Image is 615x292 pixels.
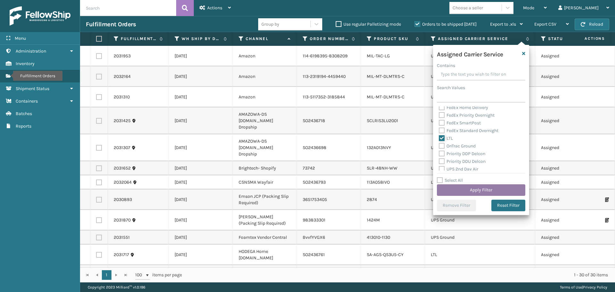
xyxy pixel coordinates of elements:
[534,21,556,27] span: Export CSV
[86,21,136,28] h3: Fulfillment Orders
[88,282,145,292] p: Copyright 2023 Milliard™ v 1.0.186
[169,210,233,230] td: [DATE]
[439,166,478,172] label: UPS 2nd Day Air
[535,210,599,230] td: Assigned
[297,161,361,175] td: 73742
[367,53,390,59] a: MIL-TAC-LG
[425,189,535,210] td: UPS Ground
[191,272,608,278] div: 1 - 30 of 30 items
[169,265,233,279] td: [DATE]
[297,66,361,87] td: 113-2319194-4459440
[437,62,455,69] label: Contains
[438,36,523,42] label: Assigned Carrier Service
[169,245,233,265] td: [DATE]
[233,189,297,210] td: Emson JCP (Packing Slip Required)
[297,230,361,245] td: BvvfYVGX6
[114,252,129,258] a: 2031717
[367,179,390,185] a: 113A058IVO
[425,107,535,134] td: UPS Ground
[114,94,130,100] a: 2031310
[367,252,404,257] a: SA-AGS-QS3U5-CY
[437,178,463,183] label: Select All
[605,197,609,202] i: Print Packing Slip
[114,53,131,59] a: 2031953
[535,189,599,210] td: Assigned
[453,4,483,11] div: Choose a seller
[439,136,453,141] label: LTL
[414,21,477,27] label: Orders to be shipped [DATE]
[367,94,405,100] a: MIL-MT-DLMTRS-C
[207,5,222,11] span: Actions
[535,66,599,87] td: Assigned
[233,210,297,230] td: [PERSON_NAME] (Packing Slip Required)
[535,230,599,245] td: Assigned
[135,272,145,278] span: 100
[437,84,465,91] label: Search Values
[169,230,233,245] td: [DATE]
[374,36,413,42] label: Product SKU
[535,161,599,175] td: Assigned
[575,19,609,30] button: Reload
[425,175,535,189] td: LTL
[16,73,52,79] span: Fulfillment Orders
[16,123,31,129] span: Reports
[16,98,38,104] span: Containers
[439,151,485,156] label: Priority DDP Delcon
[169,189,233,210] td: [DATE]
[233,175,297,189] td: CSNSMA Wayfair
[535,107,599,134] td: Assigned
[169,134,233,161] td: [DATE]
[437,184,525,196] button: Apply Filter
[535,46,599,66] td: Assigned
[233,134,297,161] td: AMAZOWA-DS [DOMAIN_NAME] Dropship
[297,175,361,189] td: SO2436793
[16,61,35,66] span: Inventory
[367,235,390,240] a: 413010-1130
[246,36,284,42] label: Channel
[437,49,503,58] h4: Assigned Carrier Service
[535,87,599,107] td: Assigned
[169,66,233,87] td: [DATE]
[564,33,609,44] span: Actions
[425,161,535,175] td: UPS Ground
[535,265,599,279] td: Assigned
[425,134,535,161] td: UPS Ground
[310,36,348,42] label: Order Number
[439,128,498,133] label: FedEx Standard Overnight
[114,145,130,151] a: 2031307
[439,105,488,110] label: FedEx Home Delivery
[114,179,132,186] a: 2032064
[367,145,391,150] a: 132A013NVY
[297,107,361,134] td: SO2436718
[233,245,297,265] td: HODEGA Home [DOMAIN_NAME]
[548,36,587,42] label: Status
[297,245,361,265] td: SO2436761
[16,111,32,116] span: Batches
[297,265,361,279] td: 7046772
[491,200,525,211] button: Reset Filter
[439,113,495,118] label: FedEx Priority Overnight
[10,6,70,26] img: logo
[114,165,131,171] a: 2031652
[560,282,607,292] div: |
[114,73,131,80] a: 2032164
[367,118,398,123] a: SCLRIS3LU2001
[425,66,535,87] td: UPS Ground
[535,175,599,189] td: Assigned
[439,120,481,126] label: FedEx SmartPost
[439,159,486,164] label: Priority DDU Delcon
[114,217,131,223] a: 2031870
[233,230,297,245] td: Foamtex Vendor Central
[102,270,111,280] a: 1
[297,210,361,230] td: 983833301
[233,161,297,175] td: Brightech- Shopify
[135,270,182,280] span: items per page
[367,165,398,171] a: SLR-48NH-WW
[367,74,405,79] a: MIL-MT-DLMTRS-C
[425,245,535,265] td: LTL
[169,161,233,175] td: [DATE]
[437,69,525,80] input: Type the text you wish to filter on
[367,217,380,223] a: 1424M
[233,66,297,87] td: Amazon
[297,87,361,107] td: 113-5117352-3185844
